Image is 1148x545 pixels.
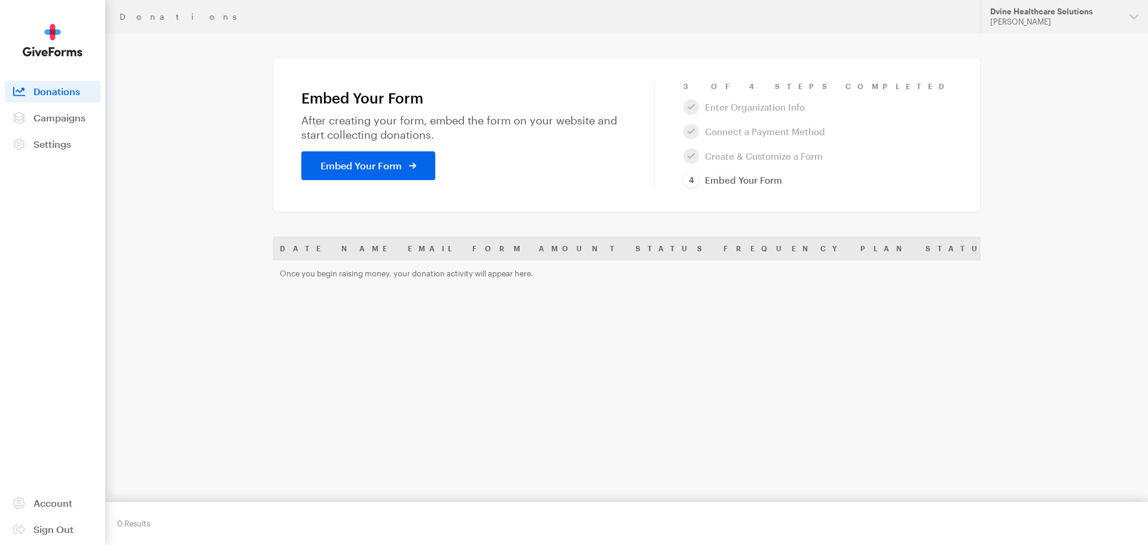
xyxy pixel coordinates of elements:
span: Campaigns [33,112,86,123]
a: Embed Your Form [301,151,435,180]
div: 0 Results [117,514,150,533]
h1: Embed Your Form [301,90,625,106]
p: After creating your form, embed the form on your website and start collecting donations. [301,114,625,141]
a: Donations [5,81,100,102]
div: 3 of 4 Steps Completed [683,81,952,91]
a: Account [5,492,100,514]
a: Settings [5,133,100,155]
img: GiveForms [23,24,83,57]
span: Account [33,497,72,509]
th: Status [628,236,716,260]
th: Frequency [716,236,853,260]
th: Date [273,236,334,260]
span: Embed Your Form [320,159,402,173]
a: Campaigns [5,107,100,129]
div: [PERSON_NAME] [990,17,1120,27]
th: Form [465,236,532,260]
th: Name [334,236,401,260]
th: Plan Status [853,236,1006,260]
span: Sign Out [33,523,74,535]
th: Email [401,236,465,260]
div: Dvine Healthcare Solutions [990,7,1120,17]
th: Amount [532,236,628,260]
span: Settings [33,138,71,150]
span: Donations [33,86,80,97]
a: Embed Your Form [683,172,782,188]
a: Sign Out [5,519,100,540]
